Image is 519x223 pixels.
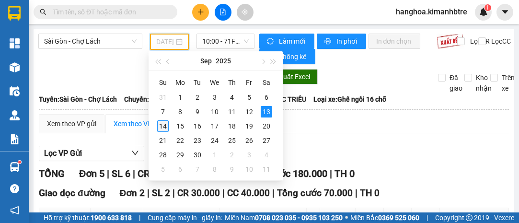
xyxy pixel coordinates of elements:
span: Lọc CR [466,36,491,47]
span: printer [324,38,333,46]
span: Cung cấp máy in - giấy in: [148,212,222,223]
td: 2025-09-08 [172,105,189,119]
td: 2025-10-04 [258,148,275,162]
div: 1 [209,149,220,161]
td: 2025-09-02 [189,90,206,105]
td: 2025-09-14 [154,119,172,133]
td: 2025-09-15 [172,119,189,133]
span: | [139,212,140,223]
button: 2025 [216,51,231,70]
span: caret-down [501,8,509,16]
span: Chuyến: (10:00 [DATE]) [124,94,194,105]
span: | [427,212,428,223]
div: Xem theo VP nhận [114,118,169,129]
td: 2025-10-02 [223,148,241,162]
div: 7 [192,164,203,175]
span: Trên xe [498,72,519,94]
b: Tuyến: Sài Gòn - Chợ Lách [39,95,117,103]
th: Sa [258,75,275,90]
td: 2025-09-23 [189,133,206,148]
td: 2025-09-24 [206,133,223,148]
div: 22 [174,135,186,146]
th: We [206,75,223,90]
img: warehouse-icon [10,110,20,120]
span: Miền Nam [225,212,343,223]
span: aim [242,9,248,15]
button: Sep [200,51,212,70]
span: Kho nhận [472,72,496,94]
td: 2025-09-13 [258,105,275,119]
div: 17 [209,120,220,132]
span: TỔNG [39,168,65,179]
div: 25 [226,135,238,146]
div: 1 [174,92,186,103]
div: 10 [209,106,220,117]
button: file-add [215,4,231,21]
span: | [355,188,358,199]
img: solution-icon [10,134,20,144]
td: 2025-09-03 [206,90,223,105]
div: 9 [192,106,203,117]
td: 2025-09-29 [172,148,189,162]
div: 23 [192,135,203,146]
span: | [222,188,225,199]
td: 2025-10-01 [206,148,223,162]
span: Giao dọc đường [39,188,105,199]
th: Mo [172,75,189,90]
span: copyright [466,214,473,221]
button: aim [237,4,254,21]
span: Tổng cước 70.000 [277,188,353,199]
div: 18 [226,120,238,132]
td: 2025-09-12 [241,105,258,119]
button: plus [192,4,209,21]
span: SL 6 [112,168,130,179]
span: Thống kê [279,51,308,62]
span: | [107,168,109,179]
div: 11 [261,164,272,175]
span: 1 [486,4,489,11]
span: Xuất Excel [279,71,310,82]
td: 2025-10-09 [223,162,241,176]
div: 8 [209,164,220,175]
div: 29 [174,149,186,161]
strong: 1900 633 818 [91,214,132,222]
span: CR 140.000 [138,168,187,179]
td: 2025-09-16 [189,119,206,133]
div: 14 [157,120,169,132]
span: down [131,149,139,157]
span: | [133,168,135,179]
span: Người gửi [146,211,209,221]
td: 2025-09-10 [206,105,223,119]
strong: 0369 525 060 [378,214,419,222]
img: warehouse-icon [10,62,20,72]
span: hanghoa.kimanhbtre [388,6,475,18]
div: 3 [209,92,220,103]
div: 5 [243,92,255,103]
td: 2025-09-26 [241,133,258,148]
div: 30 [192,149,203,161]
td: 2025-09-27 [258,133,275,148]
button: syncLàm mới [259,34,314,49]
div: 4 [226,92,238,103]
div: 12 [243,106,255,117]
img: logo-vxr [8,6,21,21]
th: Su [154,75,172,90]
td: 2025-10-05 [154,162,172,176]
span: Miền Bắc [350,212,419,223]
div: 9 [226,164,238,175]
th: Th [223,75,241,90]
div: 21 [157,135,169,146]
th: Tu [189,75,206,90]
td: 2025-09-18 [223,119,241,133]
div: 2 [192,92,203,103]
img: warehouse-icon [10,86,20,96]
div: 16 [192,120,203,132]
td: 2025-09-19 [241,119,258,133]
span: Người nhận [222,211,297,221]
span: Tài xế: C TRIỀU [262,94,306,105]
span: Lọc CC [487,36,512,47]
span: Hỗ trợ kỹ thuật: [44,212,132,223]
td: 2025-09-22 [172,133,189,148]
span: Đơn 2 [120,188,145,199]
div: 8 [174,106,186,117]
